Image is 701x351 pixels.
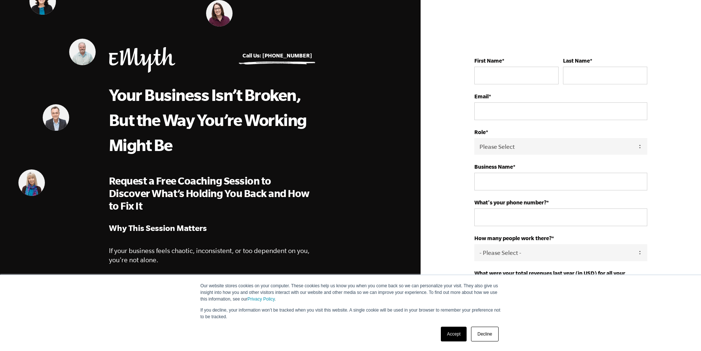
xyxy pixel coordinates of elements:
[109,85,307,154] span: Your Business Isn’t Broken, But the Way You’re Working Might Be
[18,169,45,196] img: Mary Rydman, EMyth Business Coach
[201,307,501,320] p: If you decline, your information won’t be tracked when you visit this website. A single cookie wi...
[471,327,498,341] a: Decline
[474,129,486,135] strong: Role
[109,175,309,211] span: Request a Free Coaching Session to Discover What’s Holding You Back and How to Fix It
[109,47,175,73] img: EMyth
[248,296,275,302] a: Privacy Policy
[474,57,502,64] strong: First Name
[441,327,467,341] a: Accept
[474,199,546,206] strong: What's your phone number?
[474,270,625,282] strong: What were your total revenues last year (in USD) for all your businesses?
[109,247,309,264] span: If your business feels chaotic, inconsistent, or too dependent on you, you're not alone.
[69,39,96,65] img: Mark Krull, EMyth Business Coach
[43,104,69,131] img: Nick Lawler, EMyth Business Coach
[242,52,312,59] a: Call Us: [PHONE_NUMBER]
[474,164,513,170] strong: Business Name
[474,235,552,241] strong: How many people work there?
[474,93,489,99] strong: Email
[201,282,501,302] p: Our website stores cookies on your computer. These cookies help us know you when you come back so...
[563,57,590,64] strong: Last Name
[109,223,207,232] strong: Why This Session Matters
